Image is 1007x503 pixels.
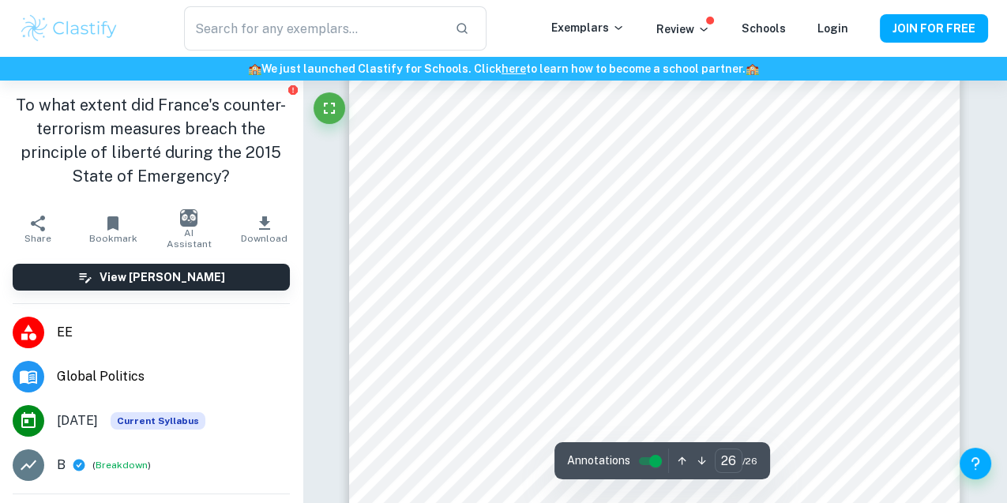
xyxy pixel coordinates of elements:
[817,22,848,35] a: Login
[24,233,51,244] span: Share
[160,227,217,250] span: AI Assistant
[111,412,205,430] span: Current Syllabus
[248,62,261,75] span: 🏫
[567,452,630,469] span: Annotations
[314,92,345,124] button: Fullscreen
[960,448,991,479] button: Help and Feedback
[742,454,757,468] span: / 26
[76,207,152,251] button: Bookmark
[89,233,137,244] span: Bookmark
[57,367,290,386] span: Global Politics
[19,13,119,44] img: Clastify logo
[180,209,197,227] img: AI Assistant
[227,207,302,251] button: Download
[746,62,759,75] span: 🏫
[57,323,290,342] span: EE
[100,268,225,286] h6: View [PERSON_NAME]
[287,84,299,96] button: Report issue
[184,6,442,51] input: Search for any exemplars...
[3,60,1004,77] h6: We just launched Clastify for Schools. Click to learn how to become a school partner.
[502,62,526,75] a: here
[111,412,205,430] div: This exemplar is based on the current syllabus. Feel free to refer to it for inspiration/ideas wh...
[551,19,625,36] p: Exemplars
[742,22,786,35] a: Schools
[656,21,710,38] p: Review
[96,458,148,472] button: Breakdown
[151,207,227,251] button: AI Assistant
[880,14,988,43] button: JOIN FOR FREE
[92,458,151,473] span: ( )
[57,456,66,475] p: B
[241,233,287,244] span: Download
[13,264,290,291] button: View [PERSON_NAME]
[57,411,98,430] span: [DATE]
[13,93,290,188] h1: To what extent did France's counter-terrorism measures breach the principle of liberté during the...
